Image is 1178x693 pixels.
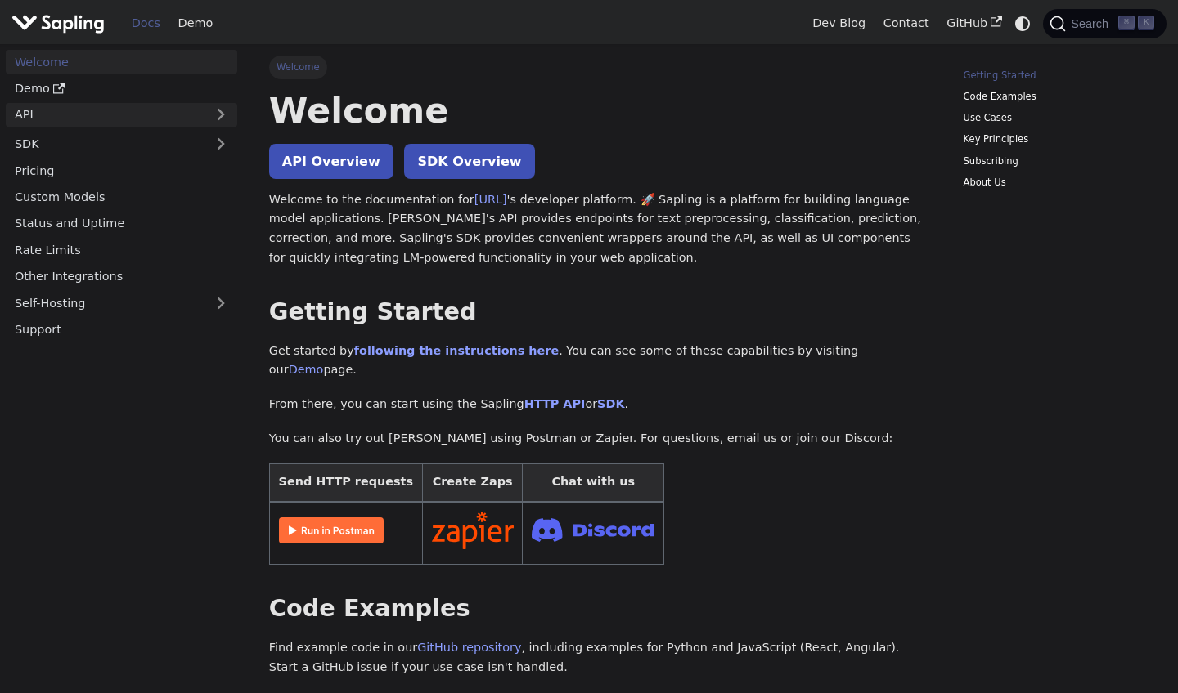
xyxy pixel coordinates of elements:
a: Other Integrations [6,265,237,288]
p: Find example code in our , including examples for Python and JavaScript (React, Angular). Start a... [269,638,928,677]
nav: Breadcrumbs [269,56,928,78]
a: API Overview [269,144,393,179]
a: Use Cases [964,110,1149,126]
a: following the instructions here [354,344,559,357]
a: Getting Started [964,68,1149,83]
a: Support [6,318,237,342]
h2: Getting Started [269,297,928,327]
a: HTTP API [524,397,586,410]
a: Key Principles [964,132,1149,147]
a: Subscribing [964,154,1149,169]
button: Expand sidebar category 'API' [205,103,237,127]
img: Connect in Zapier [432,512,514,549]
img: Sapling.ai [11,11,105,35]
a: Contact [875,11,938,36]
a: Self-Hosting [6,291,237,315]
a: Docs [123,11,169,36]
a: Demo [169,11,222,36]
a: Demo [289,363,324,376]
p: You can also try out [PERSON_NAME] using Postman or Zapier. For questions, email us or join our D... [269,429,928,449]
a: Status and Uptime [6,212,237,235]
button: Search (Command+K) [1043,9,1166,38]
a: About Us [964,175,1149,190]
a: Dev Blog [803,11,874,36]
button: Expand sidebar category 'SDK' [205,132,237,156]
a: GitHub [937,11,1010,36]
h1: Welcome [269,88,928,132]
img: Run in Postman [279,517,384,543]
a: GitHub repository [417,641,521,654]
p: From there, you can start using the Sapling or . [269,395,928,414]
a: Welcome [6,50,237,74]
a: API [6,103,205,127]
a: SDK Overview [404,144,534,179]
span: Welcome [269,56,327,78]
img: Join Discord [532,513,654,547]
h2: Code Examples [269,594,928,624]
th: Send HTTP requests [269,463,422,502]
kbd: K [1138,16,1154,30]
span: Search [1066,17,1118,30]
a: Pricing [6,159,237,182]
a: Code Examples [964,89,1149,105]
p: Welcome to the documentation for 's developer platform. 🚀 Sapling is a platform for building lang... [269,190,928,268]
a: [URL] [474,193,507,206]
th: Chat with us [523,463,664,502]
p: Get started by . You can see some of these capabilities by visiting our page. [269,342,928,381]
a: Custom Models [6,186,237,209]
a: SDK [597,397,624,410]
th: Create Zaps [422,463,523,502]
button: Switch between dark and light mode (currently system mode) [1011,11,1035,35]
a: Rate Limits [6,238,237,262]
a: Sapling.ai [11,11,110,35]
kbd: ⌘ [1118,16,1135,30]
a: SDK [6,132,205,156]
a: Demo [6,77,237,101]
